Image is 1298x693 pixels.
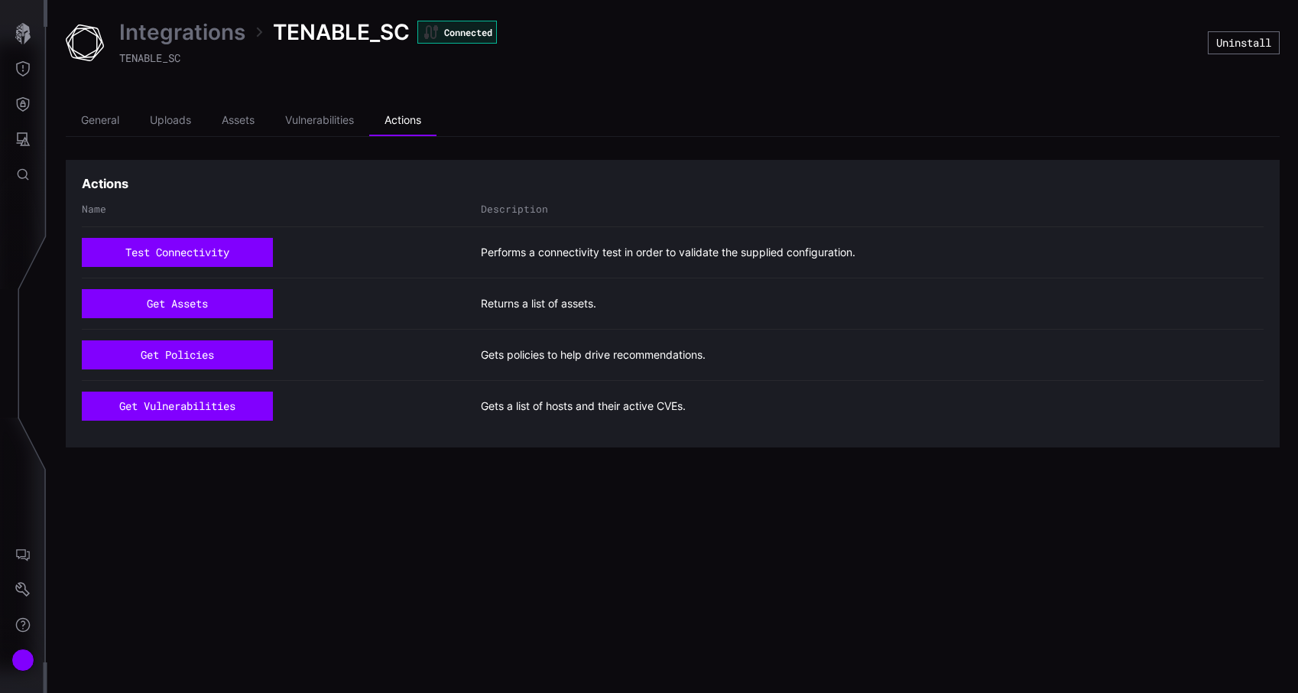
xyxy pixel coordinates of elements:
span: Performs a connectivity test in order to validate the supplied configuration. [481,246,855,259]
button: Uninstall [1208,31,1280,54]
span: Gets policies to help drive recommendations. [481,348,706,362]
span: Returns a list of assets. [481,297,596,311]
img: Tenable SC [66,24,104,62]
span: TENABLE_SC [119,50,180,65]
div: Description [481,203,1264,216]
button: get policies [82,340,273,369]
div: Connected [417,21,497,44]
div: Name [82,203,473,216]
li: Assets [206,106,270,136]
button: get vulnerabilities [82,392,273,421]
li: Uploads [135,106,206,136]
a: Integrations [119,18,245,46]
span: Gets a list of hosts and their active CVEs. [481,399,686,413]
li: General [66,106,135,136]
li: Actions [369,106,436,136]
span: TENABLE_SC [273,18,410,46]
li: Vulnerabilities [270,106,369,136]
h3: Actions [82,176,128,192]
button: test connectivity [82,238,273,267]
button: get assets [82,289,273,318]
